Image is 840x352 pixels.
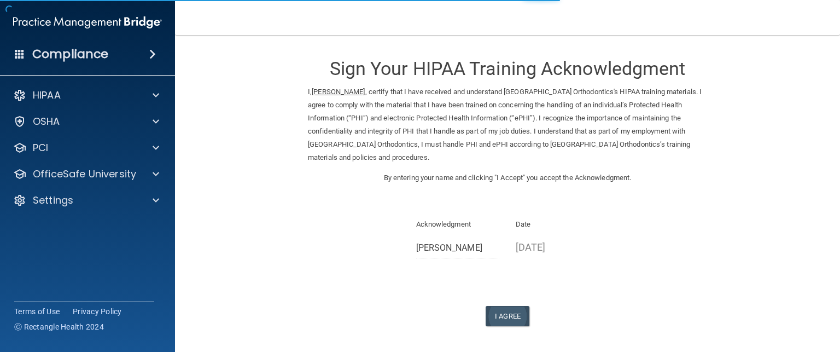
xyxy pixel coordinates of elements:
p: I, , certify that I have received and understand [GEOGRAPHIC_DATA] Orthodontics's HIPAA training ... [308,85,707,164]
span: Ⓒ Rectangle Health 2024 [14,321,104,332]
p: HIPAA [33,89,61,102]
p: OfficeSafe University [33,168,136,181]
p: Settings [33,194,73,207]
p: PCI [33,141,48,154]
a: Privacy Policy [73,306,122,317]
p: Acknowledgment [416,218,500,231]
p: By entering your name and clicking "I Accept" you accept the Acknowledgment. [308,171,707,184]
a: HIPAA [13,89,159,102]
a: PCI [13,141,159,154]
img: PMB logo [13,11,162,33]
p: Date [516,218,599,231]
h3: Sign Your HIPAA Training Acknowledgment [308,59,707,79]
ins: [PERSON_NAME] [312,88,365,96]
p: [DATE] [516,238,599,256]
a: OfficeSafe University [13,168,159,181]
a: Settings [13,194,159,207]
a: Terms of Use [14,306,60,317]
input: Full Name [416,238,500,258]
button: I Agree [486,306,529,326]
a: OSHA [13,115,159,128]
h4: Compliance [32,47,108,62]
p: OSHA [33,115,60,128]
